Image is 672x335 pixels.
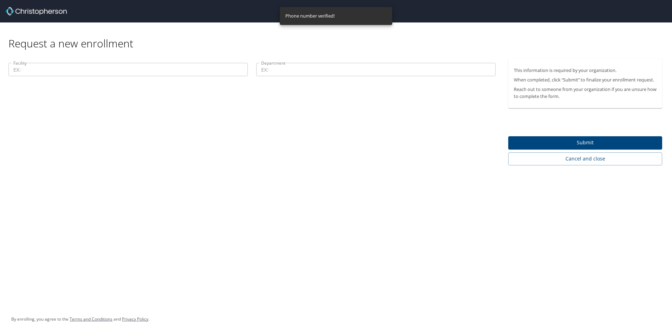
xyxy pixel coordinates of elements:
p: Reach out to someone from your organization if you are unsure how to complete the form. [514,86,657,99]
a: Terms and Conditions [70,316,112,322]
input: EX: [256,63,496,76]
img: cbt logo [6,7,67,15]
span: Cancel and close [514,155,657,163]
button: Submit [508,136,662,150]
input: EX: [8,63,248,76]
div: By enrolling, you agree to the and . [11,310,149,328]
div: Request a new enrollment [8,22,668,50]
p: This information is required by your organization. [514,67,657,74]
div: Phone number verified! [285,9,335,23]
span: Submit [514,138,657,147]
a: Privacy Policy [122,316,148,322]
button: Cancel and close [508,152,662,165]
p: When completed, click “Submit” to finalize your enrollment request. [514,77,657,83]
